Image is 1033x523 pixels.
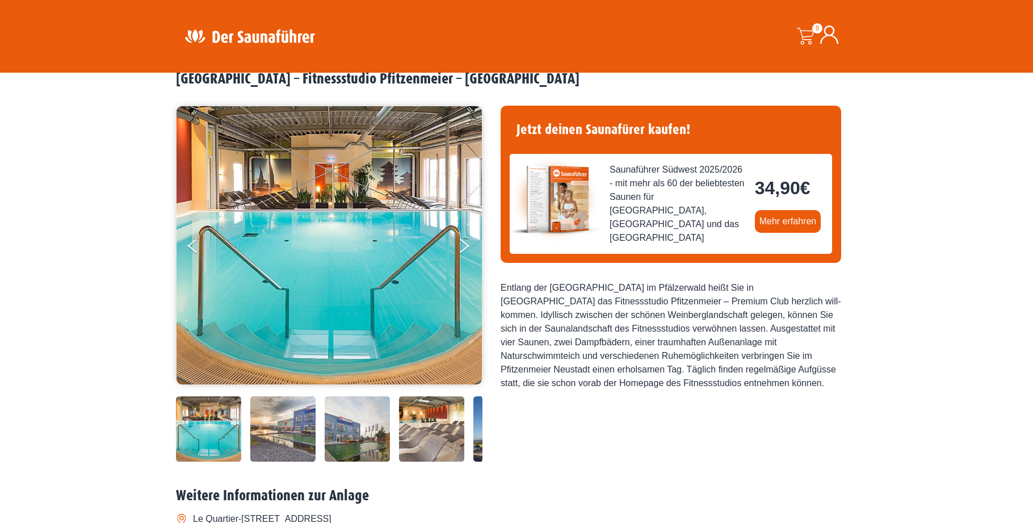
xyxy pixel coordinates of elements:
[755,210,821,233] a: Mehr erfahren
[812,23,822,34] span: 0
[176,487,857,505] h2: Weitere Informationen zur Anlage
[501,281,841,390] div: Entlang der [GEOGRAPHIC_DATA] im Pfälzerwald heißt Sie in [GEOGRAPHIC_DATA] das Fitnessstudio Pfi...
[510,115,832,145] h4: Jetzt deinen Saunafürer kaufen!
[610,163,746,245] span: Saunaführer Südwest 2025/2026 - mit mehr als 60 der beliebtesten Saunen für [GEOGRAPHIC_DATA], [G...
[176,70,857,88] h2: [GEOGRAPHIC_DATA] – Fitnessstudio Pfitzenmeier – [GEOGRAPHIC_DATA]
[755,178,811,198] bdi: 34,90
[457,234,486,262] button: Next
[188,234,216,262] button: Previous
[800,178,811,198] span: €
[510,154,601,245] img: der-saunafuehrer-2025-suedwest.jpg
